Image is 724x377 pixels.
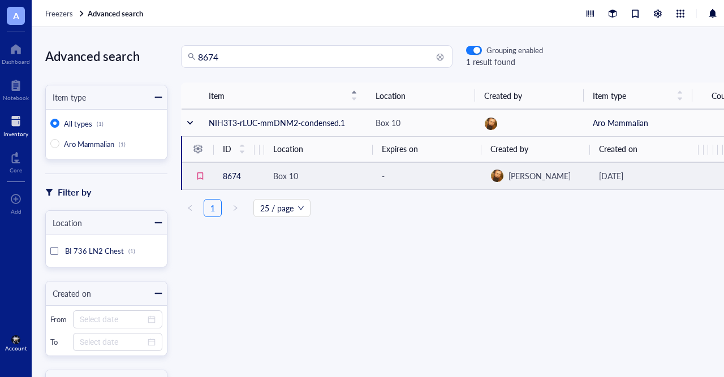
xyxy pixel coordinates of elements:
div: From [50,314,68,324]
span: Aro Mammalian [64,138,114,149]
img: 92be2d46-9bf5-4a00-a52c-ace1721a4f07.jpeg [491,170,503,182]
div: To [50,337,68,347]
input: Select date [80,313,145,326]
th: Notes [699,136,704,162]
td: 1mL [255,162,260,189]
div: Box 10 [376,116,400,129]
th: ID [214,136,255,162]
span: Freezers [45,8,73,19]
span: [PERSON_NAME] [508,170,571,181]
div: Account [5,345,27,352]
img: e93b310a-48b0-4c5e-bf70-c7d8ac29cdb4.jpeg [11,335,20,344]
div: Add [11,208,21,215]
div: Core [10,167,22,174]
img: 92be2d46-9bf5-4a00-a52c-ace1721a4f07.jpeg [485,118,497,130]
span: 25 / page [260,200,304,216]
div: Advanced search [45,45,167,67]
th: Selection Marker [713,136,718,162]
span: All types [64,118,92,129]
th: Item type [584,83,692,109]
span: right [232,205,239,211]
span: left [187,205,193,211]
th: Created by [475,83,584,109]
td: - [708,162,713,189]
div: Grouping enabled [486,45,543,55]
th: Item [200,83,367,109]
th: Location [367,83,475,109]
td: - [260,162,265,189]
button: right [226,199,244,217]
div: Box 10 [273,170,298,182]
div: Inventory [3,131,28,137]
td: Aro Mammalian [584,109,692,136]
th: Cell Count [718,136,723,162]
li: 1 [204,199,222,217]
a: 1 [204,200,221,216]
th: Patient ID [708,136,713,162]
td: - [713,162,718,189]
div: [DATE] [599,170,689,182]
td: NIH3T3-rLUC-mmDNM2-condensed.1 [200,109,367,136]
a: Core [10,149,22,174]
div: (1) [97,120,104,127]
th: Volume [255,136,260,162]
a: Inventory [3,112,28,137]
div: Item type [46,91,86,103]
div: - [382,170,472,182]
span: A [13,8,19,23]
input: Select date [80,336,145,348]
a: Dashboard [2,40,30,65]
div: (1) [128,248,135,254]
a: Freezers [45,8,85,19]
td: 8674 [214,162,255,189]
span: ID [223,142,232,155]
div: Page Size [253,199,311,217]
span: Item [209,89,344,102]
th: Passage # [704,136,709,162]
div: Location [46,216,82,229]
button: left [181,199,199,217]
td: 4 [704,162,709,189]
a: Notebook [3,76,29,101]
th: Created on [590,136,699,162]
div: Notebook [3,94,29,101]
th: Expires on [373,136,481,162]
div: Filter by [58,185,91,200]
li: Previous Page [181,199,199,217]
div: Created on [46,287,91,300]
div: Dashboard [2,58,30,65]
li: Next Page [226,199,244,217]
span: BI 736 LN2 Chest [65,245,124,256]
th: Concentration [260,136,265,162]
div: (1) [119,141,126,148]
div: 1 result found [466,55,543,68]
th: Location [264,136,373,162]
span: Item type [593,89,670,102]
th: Created by [481,136,590,162]
a: Advanced search [88,8,145,19]
td: >1E6 [718,162,723,189]
td: - [699,162,704,189]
